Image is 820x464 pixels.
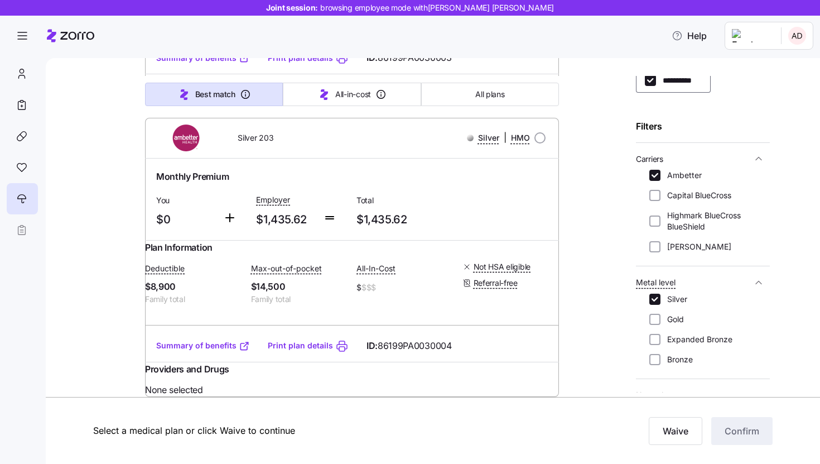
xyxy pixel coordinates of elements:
[320,2,554,13] span: browsing employee mode with [PERSON_NAME] [PERSON_NAME]
[256,194,290,205] span: Employer
[660,334,732,345] label: Expanded Bronze
[649,417,702,445] button: Waive
[660,354,693,365] label: Bronze
[511,132,530,143] span: HMO
[788,27,806,45] img: 8d402169140c6430b5dca109281aeb30
[663,424,688,438] span: Waive
[356,280,454,295] span: $
[195,89,235,100] span: Best match
[660,294,687,305] label: Silver
[154,125,220,151] img: Ambetter
[266,2,554,13] span: Joint session:
[156,340,250,351] a: Summary of benefits
[660,190,731,201] label: Capital BlueCross
[268,340,333,351] a: Print plan details
[356,195,448,206] span: Total
[366,339,452,353] span: ID:
[636,119,770,133] div: Filters
[251,280,348,294] span: $14,500
[474,278,518,289] span: Referral-free
[156,211,214,229] span: $0
[467,131,530,145] div: |
[636,271,770,294] button: Metal level
[660,170,702,181] label: Ambetter
[238,132,273,143] span: Silver 203
[145,294,242,305] span: Family total
[145,362,229,376] span: Providers and Drugs
[636,294,770,374] div: Metal level
[378,51,452,65] span: 86199PA0030003
[145,280,242,294] span: $8,900
[478,132,499,143] span: Silver
[378,339,452,353] span: 86199PA0030004
[660,314,684,325] label: Gold
[335,89,371,100] span: All-in-cost
[145,383,559,397] span: None selected
[156,170,229,184] span: Monthly Premium
[361,282,376,293] span: $$$
[660,210,756,232] label: Highmark BlueCross BlueShield
[145,263,185,274] span: Deductible
[711,417,773,445] button: Confirm
[732,29,772,42] img: Employer logo
[663,25,716,47] button: Help
[636,170,770,261] div: Carriers
[636,147,770,170] button: Carriers
[636,154,663,165] span: Carriers
[636,384,770,406] button: Network type
[474,261,531,272] span: Not HSA eligible
[725,424,759,438] span: Confirm
[475,89,504,100] span: All plans
[256,211,314,229] span: $1,435.62
[251,294,348,305] span: Family total
[672,29,707,42] span: Help
[636,390,684,401] span: Network type
[145,74,229,88] span: Providers and Drugs
[251,263,322,274] span: Max-out-of-pocket
[156,52,250,64] a: Summary of benefits
[156,195,214,206] span: You
[636,277,676,288] span: Metal level
[366,51,452,65] span: ID:
[660,241,731,252] label: [PERSON_NAME]
[356,211,448,229] span: $1,435.62
[356,263,395,274] span: All-In-Cost
[145,241,213,255] span: Plan Information
[268,52,333,64] a: Print plan details
[93,424,543,438] div: Select a medical plan or click Waive to continue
